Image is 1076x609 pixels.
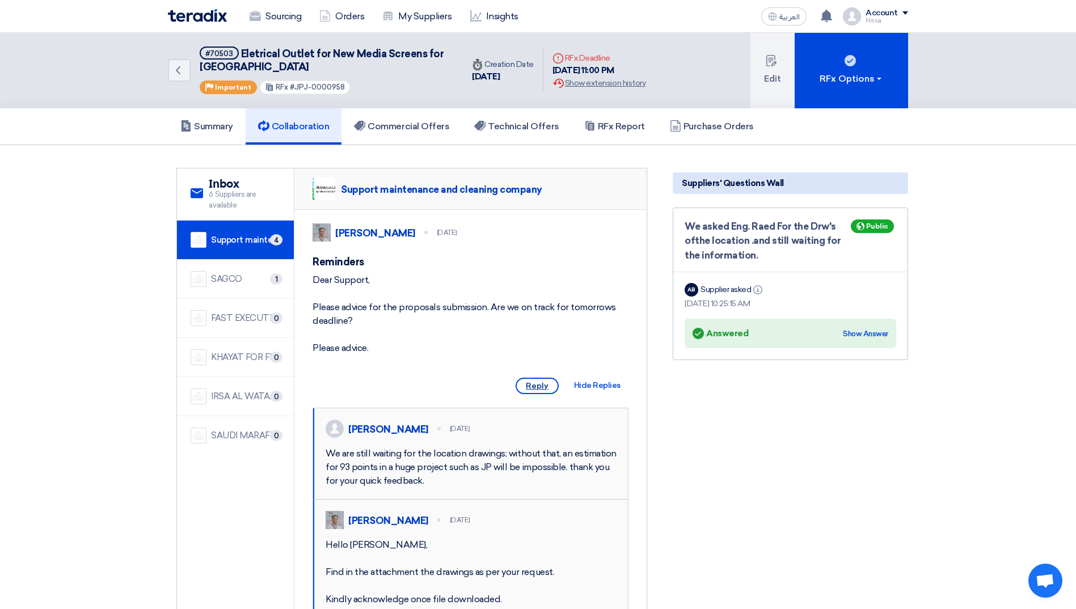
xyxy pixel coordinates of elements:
a: Summary [168,108,246,145]
div: IRSA AL WATAN EST. [211,390,280,403]
span: 0 [270,312,282,324]
div: Creation Date [472,58,534,70]
div: SAUDI MARAFIQ [211,429,279,442]
a: RFx Report [572,108,657,145]
a: Orders [310,4,373,29]
a: Collaboration [246,108,342,145]
h5: Eletrical Outlet for New Media Screens for Jeddah Park [200,46,449,74]
img: profile_test.png [326,420,344,438]
span: 0 [270,391,282,402]
h5: RFx Report [584,121,645,132]
span: Important [215,83,251,91]
div: [DATE] [472,70,534,83]
img: company-name [191,271,206,287]
div: RFx Deadline [552,52,645,64]
div: [DATE] [450,424,470,434]
h5: Reminders [313,255,628,269]
div: Hissa [866,18,908,24]
span: RFx [276,83,288,91]
img: profile_test.png [843,7,861,26]
span: 0 [270,430,282,441]
h2: Inbox [209,177,280,191]
span: Eletrical Outlet for New Media Screens for [GEOGRAPHIC_DATA] [200,48,444,73]
div: [DATE] [437,227,457,238]
div: Supplier asked [701,284,765,295]
img: company-name [191,428,206,443]
div: RFx Options [820,72,884,86]
a: Commercial Offers [341,108,462,145]
div: We asked Eng. Raed For the Drw's ofthe location .and still waiting for the information. [685,219,896,263]
a: Technical Offers [462,108,571,145]
span: #JPJ-0000958 [290,83,345,91]
a: Purchase Orders [657,108,766,145]
span: Public [866,222,888,230]
img: company-name [191,388,206,404]
div: [DATE] [450,515,470,525]
div: [PERSON_NAME] [348,423,428,435]
img: Teradix logo [168,9,227,22]
span: 4 [270,234,282,246]
h5: Collaboration [258,121,330,132]
h5: Technical Offers [474,121,559,132]
a: Sourcing [240,4,310,29]
h5: Purchase Orders [670,121,754,132]
div: Show Answer [843,328,888,340]
div: KHAYAT FOR FITOUT AND CONTRACTING [211,351,280,364]
span: العربية [779,13,800,21]
div: Account [866,9,898,18]
img: company-name [191,232,206,248]
img: IMG_1753965247717.jpg [313,223,331,242]
div: FAST EXECUTION [211,312,280,325]
span: 6 Suppliers are available [209,189,280,211]
div: [PERSON_NAME] [335,227,415,239]
h5: Commercial Offers [354,121,449,132]
img: company-name [191,349,206,365]
img: IMG_1753965247717.jpg [326,511,344,529]
a: My Suppliers [373,4,461,29]
a: Insights [461,4,528,29]
div: [PERSON_NAME] [348,514,428,527]
span: Suppliers' Questions Wall [682,177,784,189]
div: Support maintenance and cleaning company [341,183,542,196]
div: #70503 [205,50,233,57]
button: العربية [761,7,807,26]
h5: Summary [180,121,233,132]
button: Edit [750,33,795,108]
div: SAGCO [211,273,242,286]
div: Dear Support, Please advice for the proposals submission. Are we on track for tomorrows deadline?... [313,273,628,355]
div: [DATE] 11:00 PM [552,64,645,77]
span: Reply [516,378,559,394]
div: Show extension history [552,77,645,89]
img: company-name [191,310,206,326]
div: [DATE] 10:25:15 AM [685,298,896,310]
div: AB [685,283,698,297]
span: 0 [270,352,282,363]
div: Answered [693,325,748,341]
span: Hide Replies [574,380,621,390]
a: Open chat [1028,564,1062,598]
span: 1 [270,273,282,285]
button: RFx Options [795,33,908,108]
div: We are still waiting for the location drawings; without that, an estimation for 93 points in a hu... [326,447,617,488]
div: Support maintenance and cleaning company [211,234,280,247]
